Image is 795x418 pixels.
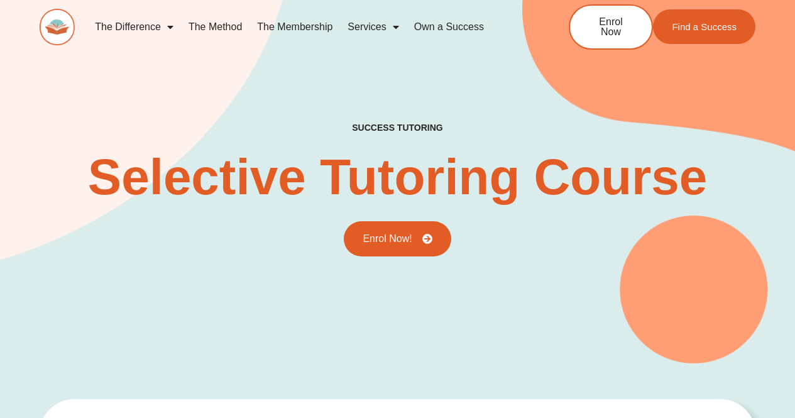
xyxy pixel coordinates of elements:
[352,123,442,133] h4: success tutoring
[249,13,340,41] a: The Membership
[344,221,451,256] a: Enrol Now!
[672,22,737,31] span: Find a Success
[589,17,633,37] span: Enrol Now
[340,13,406,41] a: Services
[363,234,412,244] span: Enrol Now!
[181,13,249,41] a: The Method
[87,13,527,41] nav: Menu
[87,13,181,41] a: The Difference
[569,4,653,50] a: Enrol Now
[88,152,707,202] h2: Selective Tutoring Course
[653,9,755,44] a: Find a Success
[407,13,491,41] a: Own a Success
